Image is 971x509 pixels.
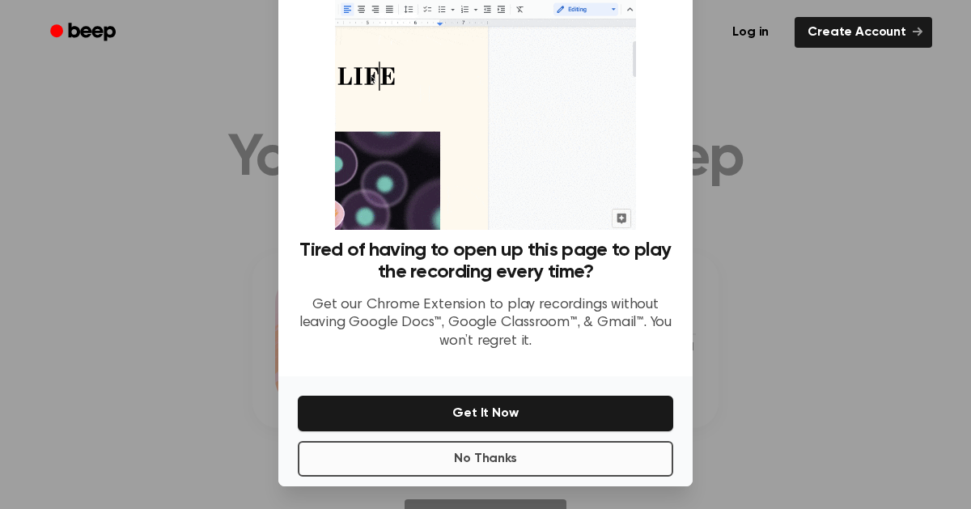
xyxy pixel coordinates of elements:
a: Beep [39,17,130,49]
a: Log in [716,14,785,51]
a: Create Account [795,17,932,48]
button: No Thanks [298,441,673,477]
p: Get our Chrome Extension to play recordings without leaving Google Docs™, Google Classroom™, & Gm... [298,296,673,351]
button: Get It Now [298,396,673,431]
h3: Tired of having to open up this page to play the recording every time? [298,240,673,283]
